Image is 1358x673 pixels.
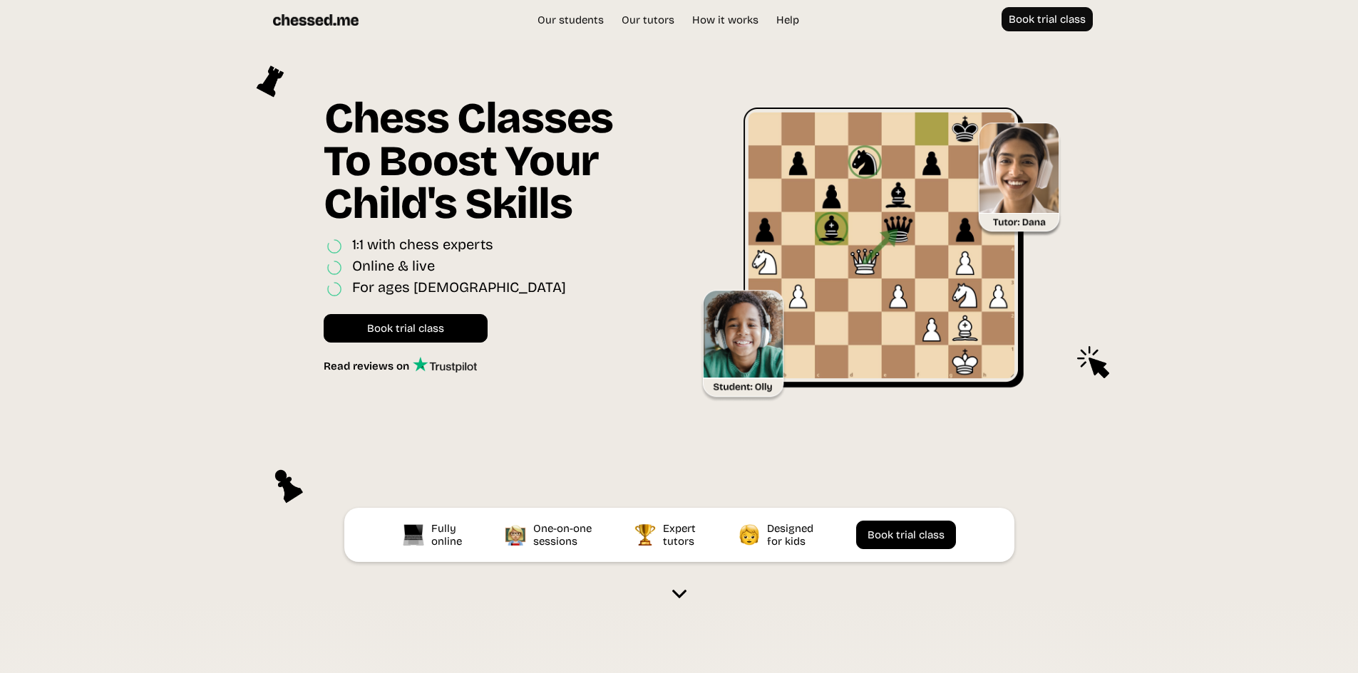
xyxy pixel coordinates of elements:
a: Our tutors [614,13,681,27]
div: Expert tutors [663,522,699,548]
a: Book trial class [1002,7,1093,31]
a: Our students [530,13,611,27]
div: 1:1 with chess experts [352,236,493,256]
div: For ages [DEMOGRAPHIC_DATA] [352,278,566,299]
div: Fully online [431,522,465,548]
h1: Chess Classes To Boost Your Child's Skills [324,97,657,236]
div: Designed for kids [767,522,817,548]
div: Read reviews on [324,360,413,372]
a: Read reviews on [324,357,477,372]
a: Help [769,13,806,27]
a: How it works [685,13,766,27]
a: Book trial class [324,314,488,343]
div: One-on-one sessions [533,522,595,548]
a: Book trial class [856,521,956,549]
div: Online & live [352,257,435,278]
